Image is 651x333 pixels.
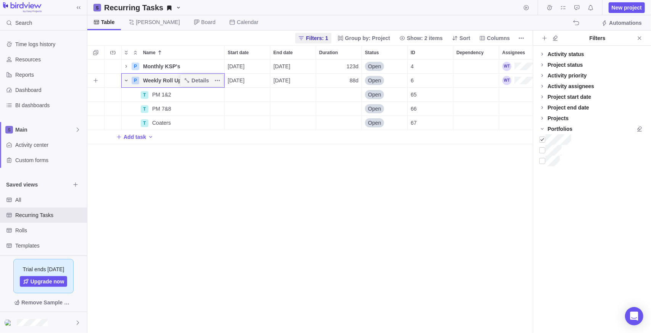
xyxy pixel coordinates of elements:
[104,102,122,116] div: Trouble indication
[408,116,453,130] div: ID
[609,19,642,27] span: Automations
[365,49,379,56] span: Status
[396,33,446,43] span: Show: 2 items
[550,33,561,43] span: Clear all filters
[15,211,84,219] span: Recurring Tasks
[122,88,225,102] div: Name
[225,88,270,102] div: Start date
[87,130,575,144] div: Add New
[273,63,290,70] span: [DATE]
[407,34,443,42] span: Show: 2 items
[141,91,148,99] div: T
[368,105,381,113] span: Open
[122,60,225,74] div: Name
[20,276,68,287] a: Upgrade now
[132,77,139,84] div: P
[15,101,84,109] span: BI dashboards
[408,60,453,73] div: 4
[104,88,122,102] div: Trouble indication
[476,33,513,43] span: Columns
[228,49,249,56] span: Start date
[306,34,328,42] span: Filters: 1
[548,104,589,111] div: Project end date
[225,116,270,130] div: Start date
[408,88,453,102] div: ID
[362,102,407,116] div: Open
[143,63,180,70] span: Monthly KSP's
[225,74,270,88] div: Start date
[143,77,195,84] span: Weekly Roll Updates
[104,2,163,13] h2: Recurring Tasks
[548,50,584,58] div: Activity status
[572,2,582,13] span: Approval requests
[122,47,131,58] span: Expand
[181,75,212,86] a: Details
[411,63,414,70] span: 4
[319,49,338,56] span: Duration
[368,77,381,84] span: Open
[408,88,453,101] div: 65
[149,88,224,101] div: PM 1&2
[453,60,499,74] div: Dependency
[149,116,224,130] div: Coaters
[122,74,225,88] div: Name
[499,102,575,116] div: Assignees
[116,132,146,142] span: Add task
[136,18,180,26] span: [PERSON_NAME]
[408,102,453,116] div: ID
[362,46,407,59] div: Status
[499,60,575,74] div: Assignees
[149,102,224,116] div: PM 7&8
[270,88,316,102] div: End date
[201,18,215,26] span: Board
[141,105,148,113] div: T
[3,2,42,13] img: logo
[345,34,390,42] span: Group by: Project
[191,77,209,84] span: Details
[453,116,499,130] div: Dependency
[516,33,527,43] span: More actions
[15,196,84,204] span: All
[15,71,84,79] span: Reports
[225,46,270,59] div: Start date
[237,18,259,26] span: Calendar
[368,63,381,70] span: Open
[585,2,596,13] span: Notifications
[449,33,473,43] span: Sort
[273,49,293,56] span: End date
[548,125,572,133] div: Portfolios
[15,156,84,164] span: Custom forms
[143,49,156,56] span: Name
[634,124,645,134] span: Clear all filters
[548,93,591,101] div: Project start date
[15,242,84,249] span: Templates
[362,60,407,73] div: Open
[362,88,408,102] div: Status
[122,102,225,116] div: Name
[350,77,358,84] span: 88d
[270,102,316,116] div: End date
[487,34,510,42] span: Columns
[362,116,407,130] div: Open
[316,46,362,59] div: Duration
[347,63,358,70] span: 123d
[499,116,575,130] div: Assignees
[225,60,270,74] div: Start date
[544,2,555,13] span: Time logs
[104,60,122,74] div: Trouble indication
[499,88,575,102] div: Assignees
[453,74,499,88] div: Dependency
[152,105,171,113] span: PM 7&8
[31,278,64,285] span: Upgrade now
[362,88,407,101] div: Open
[571,18,582,28] span: The action will be undone: editing the dependency
[270,60,316,74] div: End date
[15,86,84,94] span: Dashboard
[140,74,224,87] div: Weekly Roll Updates
[228,63,244,70] span: [DATE]
[140,60,224,73] div: Monthly KSP's
[90,47,101,58] span: Selection mode
[15,227,84,234] span: Rolls
[104,74,122,88] div: Trouble indication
